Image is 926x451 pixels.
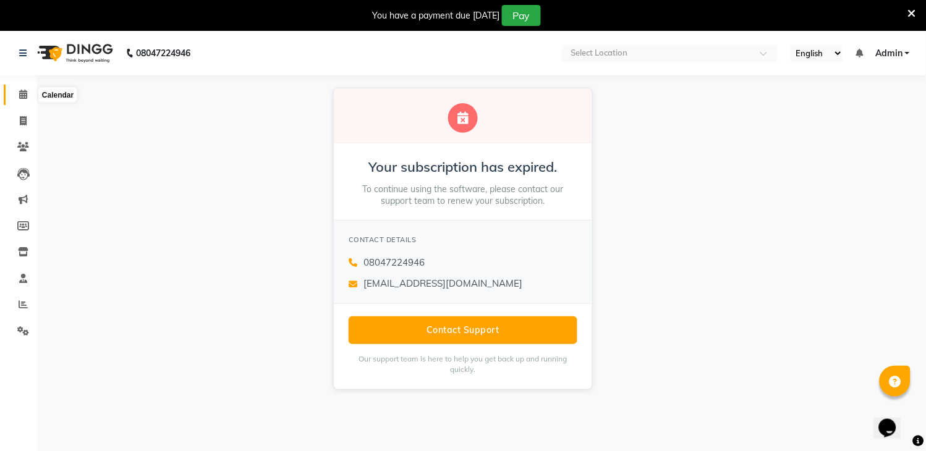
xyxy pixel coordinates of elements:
button: Contact Support [349,316,577,344]
iframe: chat widget [874,402,914,439]
p: Our support team is here to help you get back up and running quickly. [349,354,577,375]
button: Pay [502,5,541,26]
div: Calendar [39,88,77,103]
div: You have a payment due [DATE] [372,9,499,22]
b: 08047224946 [136,36,190,70]
p: To continue using the software, please contact our support team to renew your subscription. [349,183,577,208]
span: 08047224946 [363,256,425,270]
span: Admin [875,47,903,60]
span: CONTACT DETAILS [349,235,417,244]
h2: Your subscription has expired. [349,158,577,176]
div: Select Location [571,47,627,59]
img: logo [32,36,116,70]
span: [EMAIL_ADDRESS][DOMAIN_NAME] [363,277,522,291]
